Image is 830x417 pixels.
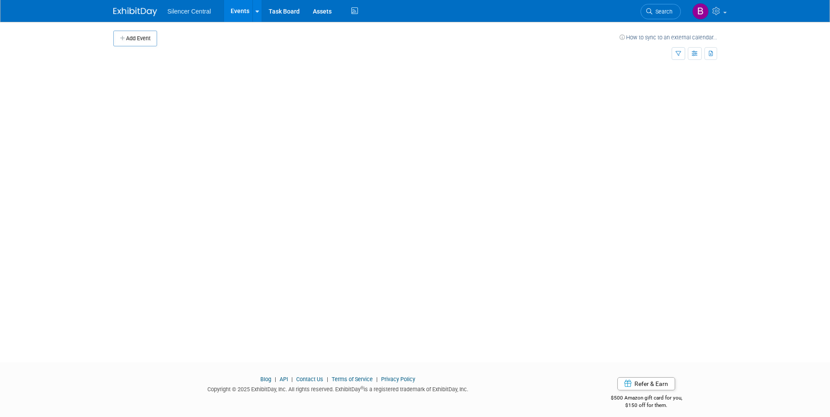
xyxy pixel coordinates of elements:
[289,376,295,382] span: |
[260,376,271,382] a: Blog
[617,377,675,390] a: Refer & Earn
[576,389,717,409] div: $500 Amazon gift card for you,
[113,7,157,16] img: ExhibitDay
[652,8,672,15] span: Search
[113,31,157,46] button: Add Event
[374,376,380,382] span: |
[361,386,364,390] sup: ®
[576,402,717,409] div: $150 off for them.
[692,3,709,20] img: Billee Page
[113,383,563,393] div: Copyright © 2025 ExhibitDay, Inc. All rights reserved. ExhibitDay is a registered trademark of Ex...
[641,4,681,19] a: Search
[325,376,330,382] span: |
[273,376,278,382] span: |
[168,8,211,15] span: Silencer Central
[280,376,288,382] a: API
[296,376,323,382] a: Contact Us
[332,376,373,382] a: Terms of Service
[381,376,415,382] a: Privacy Policy
[620,34,717,41] a: How to sync to an external calendar...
